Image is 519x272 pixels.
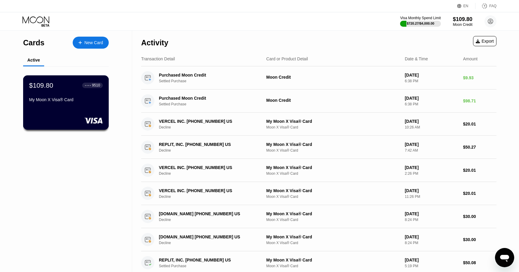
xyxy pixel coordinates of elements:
div: Purchased Moon CreditSettled PurchaseMoon Credit[DATE]6:38 PM$9.93 [141,66,496,89]
div: $98.71 [463,98,496,103]
div: My Moon X Visa® Card [266,188,400,193]
div: $20.01 [463,168,496,173]
div: Card or Product Detail [266,56,308,61]
div: VERCEL INC. [PHONE_NUMBER] US [159,188,259,193]
div: $50.27 [463,145,496,150]
div: 8:24 PM [405,218,458,222]
div: 6:38 PM [405,102,458,106]
div: $50.08 [463,260,496,265]
div: $9.93 [463,75,496,80]
div: REPLIT, INC. [PHONE_NUMBER] US [159,258,259,262]
div: Decline [159,218,267,222]
div: Moon X Visa® Card [266,264,400,268]
div: Decline [159,241,267,245]
div: Settled Purchase [159,102,267,106]
div: Moon X Visa® Card [266,195,400,199]
div: [DATE] [405,165,458,170]
div: Export [473,36,496,46]
div: [DATE] [405,73,458,77]
div: Moon X Visa® Card [266,125,400,129]
div: My Moon X Visa® Card [266,142,400,147]
div: EN [457,3,475,9]
div: 8:24 PM [405,241,458,245]
div: Decline [159,195,267,199]
div: $30.00 [463,237,496,242]
div: Visa Monthly Spend Limit [400,16,441,20]
div: Export [476,39,494,44]
div: VERCEL INC. [PHONE_NUMBER] US [159,119,259,124]
div: Purchased Moon CreditSettled PurchaseMoon Credit[DATE]6:38 PM$98.71 [141,89,496,113]
div: [DOMAIN_NAME] [PHONE_NUMBER] USDeclineMy Moon X Visa® CardMoon X Visa® Card[DATE]8:24 PM$30.00 [141,228,496,251]
div: Moon X Visa® Card [266,241,400,245]
div: Settled Purchase [159,264,267,268]
div: Active [27,58,40,62]
div: [DOMAIN_NAME] [PHONE_NUMBER] US [159,211,259,216]
div: Visa Monthly Spend Limit$720.27/$4,000.00 [400,16,441,27]
div: My Moon X Visa® Card [266,258,400,262]
div: Settled Purchase [159,79,267,83]
div: Decline [159,171,267,176]
div: 10:26 AM [405,125,458,129]
div: 6:38 PM [405,79,458,83]
div: 7:42 AM [405,148,458,153]
div: [DATE] [405,258,458,262]
div: [DATE] [405,211,458,216]
div: [DOMAIN_NAME] [PHONE_NUMBER] USDeclineMy Moon X Visa® CardMoon X Visa® Card[DATE]8:24 PM$30.00 [141,205,496,228]
div: My Moon X Visa® Card [266,234,400,239]
div: Amount [463,56,478,61]
div: New Card [73,37,109,49]
div: [DATE] [405,119,458,124]
div: [DATE] [405,234,458,239]
div: ● ● ● ● [85,84,91,86]
div: $720.27 / $4,000.00 [407,22,434,25]
div: Moon Credit [266,75,400,80]
div: My Moon X Visa® Card [266,165,400,170]
div: Cards [23,38,44,47]
div: Purchased Moon Credit [159,96,259,101]
div: Moon Credit [453,23,472,27]
div: [DATE] [405,188,458,193]
iframe: Button to launch messaging window [495,248,514,267]
div: REPLIT, INC. [PHONE_NUMBER] US [159,142,259,147]
div: Activity [141,38,168,47]
div: Moon X Visa® Card [266,218,400,222]
div: Moon X Visa® Card [266,171,400,176]
div: Purchased Moon Credit [159,73,259,77]
div: Decline [159,148,267,153]
div: Date & Time [405,56,428,61]
div: My Moon X Visa® Card [29,97,103,102]
div: Moon X Visa® Card [266,148,400,153]
div: $109.80● ● ● ●9510My Moon X Visa® Card [23,76,108,129]
div: Transaction Detail [141,56,175,61]
div: $109.80 [453,16,472,23]
div: $109.80 [29,81,53,89]
div: $20.01 [463,191,496,196]
div: FAQ [489,4,496,8]
div: FAQ [475,3,496,9]
div: EN [463,4,469,8]
div: Decline [159,125,267,129]
div: $20.01 [463,122,496,126]
div: $30.00 [463,214,496,219]
div: My Moon X Visa® Card [266,211,400,216]
div: My Moon X Visa® Card [266,119,400,124]
div: 11:26 PM [405,195,458,199]
div: 2:26 PM [405,171,458,176]
div: [DATE] [405,96,458,101]
div: VERCEL INC. [PHONE_NUMBER] USDeclineMy Moon X Visa® CardMoon X Visa® Card[DATE]11:26 PM$20.01 [141,182,496,205]
div: 9510 [92,83,100,87]
div: VERCEL INC. [PHONE_NUMBER] USDeclineMy Moon X Visa® CardMoon X Visa® Card[DATE]2:26 PM$20.01 [141,159,496,182]
div: Moon Credit [266,98,400,103]
div: VERCEL INC. [PHONE_NUMBER] USDeclineMy Moon X Visa® CardMoon X Visa® Card[DATE]10:26 AM$20.01 [141,113,496,136]
div: $109.80Moon Credit [453,16,472,27]
div: 5:19 PM [405,264,458,268]
div: New Card [84,40,103,45]
div: [DOMAIN_NAME] [PHONE_NUMBER] US [159,234,259,239]
div: VERCEL INC. [PHONE_NUMBER] US [159,165,259,170]
div: [DATE] [405,142,458,147]
div: REPLIT, INC. [PHONE_NUMBER] USDeclineMy Moon X Visa® CardMoon X Visa® Card[DATE]7:42 AM$50.27 [141,136,496,159]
